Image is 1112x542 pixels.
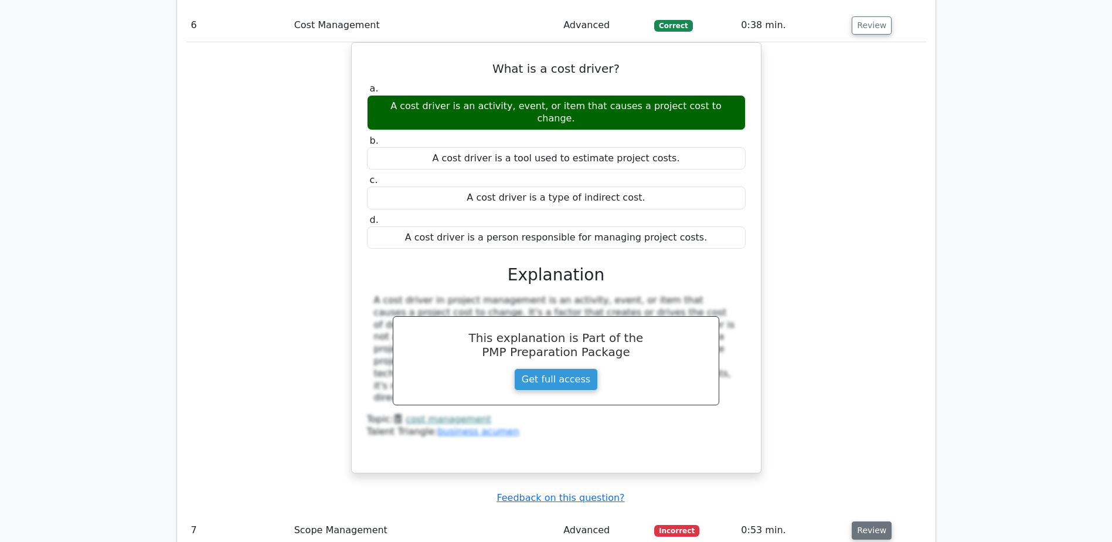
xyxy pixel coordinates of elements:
[514,368,598,391] a: Get full access
[374,265,739,285] h3: Explanation
[852,521,892,540] button: Review
[370,135,379,146] span: b.
[370,174,378,185] span: c.
[406,414,491,425] a: cost management
[654,525,699,537] span: Incorrect
[497,492,624,503] a: Feedback on this question?
[370,83,379,94] span: a.
[852,16,892,35] button: Review
[559,9,649,42] td: Advanced
[654,20,692,32] span: Correct
[367,95,746,130] div: A cost driver is an activity, event, or item that causes a project cost to change.
[367,147,746,170] div: A cost driver is a tool used to estimate project costs.
[370,214,379,225] span: d.
[290,9,559,42] td: Cost Management
[186,9,290,42] td: 6
[374,294,739,404] div: A cost driver in project management is an activity, event, or item that causes a project cost to ...
[367,414,746,438] div: Talent Triangle:
[367,187,746,209] div: A cost driver is a type of indirect cost.
[366,62,747,76] h5: What is a cost driver?
[736,9,847,42] td: 0:38 min.
[437,426,519,437] a: business acumen
[367,226,746,249] div: A cost driver is a person responsible for managing project costs.
[367,414,746,426] div: Topic:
